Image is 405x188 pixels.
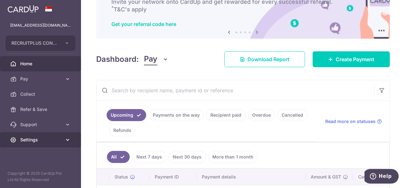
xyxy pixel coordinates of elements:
span: CardUp fee [358,174,382,180]
a: Read more on statuses [325,118,382,125]
span: Pay [20,76,62,82]
span: Refer & Save [20,106,62,113]
a: Cancelled [277,109,307,121]
span: Download Report [247,55,290,63]
a: Create Payment [313,51,390,67]
p: [EMAIL_ADDRESS][DOMAIN_NAME] [10,22,71,29]
span: Collect [20,91,62,97]
span: Pay [144,53,157,65]
a: Recipient paid [206,109,246,121]
a: Payments on the way [149,109,204,121]
span: Status [115,174,128,180]
span: Amount & GST [311,174,341,180]
img: CardUp [8,5,39,13]
a: Overdue [248,109,275,121]
span: Support [20,121,62,128]
span: RECRUITPLUS CONSULTING PTE. LTD. [11,40,58,46]
span: Read more on statuses [325,118,376,125]
a: Upcoming [107,109,146,121]
span: Create Payment [336,55,374,63]
button: Pay [144,53,168,65]
span: Settings [20,137,62,143]
a: Download Report [224,51,305,67]
iframe: Opens a widget where you can find more information [364,169,399,185]
a: More than 1 month [208,151,258,163]
a: Next 7 days [132,151,166,163]
input: Search by recipient name, payment id or reference [97,80,374,100]
a: Next 30 days [169,151,206,163]
span: Home [20,61,62,67]
a: All [107,151,130,163]
th: Payment ID [150,169,197,185]
a: Get your referral code here [111,21,176,27]
a: Refunds [109,124,135,136]
button: RECRUITPLUS CONSULTING PTE. LTD. [6,36,75,51]
h4: Dashboard: [96,54,139,65]
th: Payment details [197,169,306,185]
